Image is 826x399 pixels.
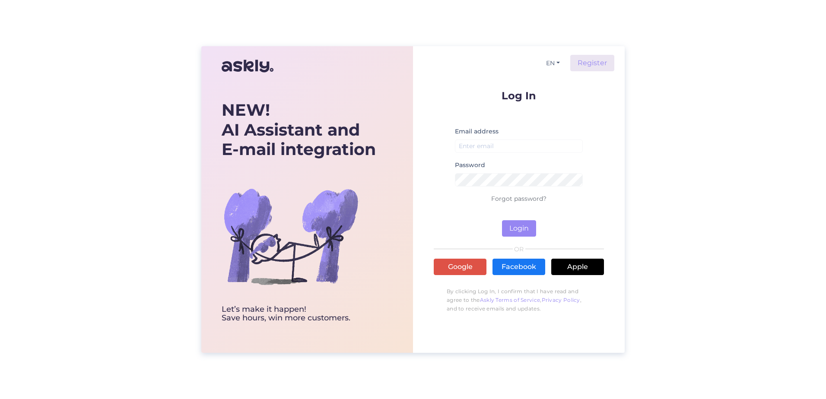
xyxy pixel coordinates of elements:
[551,259,604,275] a: Apple
[491,195,546,203] a: Forgot password?
[513,246,525,252] span: OR
[502,220,536,237] button: Login
[434,90,604,101] p: Log In
[222,56,273,76] img: Askly
[492,259,545,275] a: Facebook
[455,139,583,153] input: Enter email
[455,161,485,170] label: Password
[434,259,486,275] a: Google
[570,55,614,71] a: Register
[222,167,360,305] img: bg-askly
[222,305,376,323] div: Let’s make it happen! Save hours, win more customers.
[542,297,580,303] a: Privacy Policy
[434,283,604,317] p: By clicking Log In, I confirm that I have read and agree to the , , and to receive emails and upd...
[222,100,376,159] div: AI Assistant and E-mail integration
[480,297,540,303] a: Askly Terms of Service
[222,100,270,120] b: NEW!
[455,127,499,136] label: Email address
[543,57,563,70] button: EN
